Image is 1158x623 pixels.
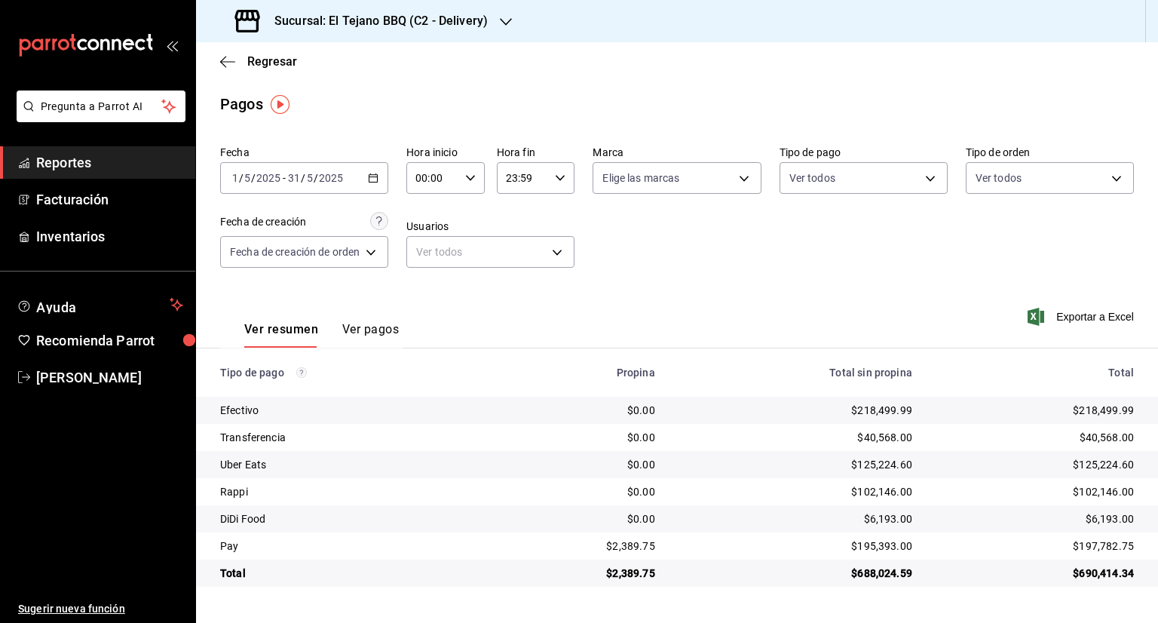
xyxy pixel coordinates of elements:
span: Inventarios [36,226,183,247]
div: $0.00 [504,484,654,499]
label: Hora fin [497,147,575,158]
div: $688,024.59 [679,566,912,581]
div: $195,393.00 [679,539,912,554]
div: Fecha de creación [220,214,306,230]
label: Tipo de pago [780,147,948,158]
label: Usuarios [406,221,574,232]
a: Pregunta a Parrot AI [11,109,185,125]
span: - [283,172,286,184]
div: $40,568.00 [679,430,912,445]
input: -- [231,172,239,184]
input: -- [244,172,251,184]
button: Regresar [220,54,297,69]
span: [PERSON_NAME] [36,367,183,388]
span: Facturación [36,189,183,210]
div: Pagos [220,93,263,115]
div: $6,193.00 [936,511,1134,526]
label: Fecha [220,147,388,158]
div: $6,193.00 [679,511,912,526]
div: Total sin propina [679,367,912,379]
input: ---- [256,172,281,184]
label: Marca [593,147,761,158]
div: $0.00 [504,403,654,418]
div: navigation tabs [244,322,399,348]
button: Ver resumen [244,322,318,348]
div: $40,568.00 [936,430,1134,445]
img: Tooltip marker [271,95,289,114]
span: Ver todos [789,170,835,186]
label: Tipo de orden [966,147,1134,158]
label: Hora inicio [406,147,485,158]
span: / [301,172,305,184]
div: Ver todos [406,236,574,268]
div: Transferencia [220,430,479,445]
div: Total [220,566,479,581]
div: $0.00 [504,511,654,526]
div: $2,389.75 [504,539,654,554]
span: Pregunta a Parrot AI [41,99,162,115]
h3: Sucursal: El Tejano BBQ (C2 - Delivery) [262,12,488,30]
div: DiDi Food [220,511,479,526]
span: Reportes [36,152,183,173]
input: ---- [318,172,344,184]
span: Fecha de creación de orden [230,244,360,259]
span: Elige las marcas [602,170,679,186]
span: Recomienda Parrot [36,330,183,351]
button: Ver pagos [342,322,399,348]
div: $0.00 [504,457,654,472]
button: open_drawer_menu [166,39,178,51]
span: / [251,172,256,184]
div: Efectivo [220,403,479,418]
div: Tipo de pago [220,367,479,379]
div: $2,389.75 [504,566,654,581]
div: $102,146.00 [936,484,1134,499]
button: Pregunta a Parrot AI [17,91,185,122]
div: $197,782.75 [936,539,1134,554]
div: $218,499.99 [936,403,1134,418]
span: Ayuda [36,296,164,314]
input: -- [287,172,301,184]
div: $218,499.99 [679,403,912,418]
svg: Los pagos realizados con Pay y otras terminales son montos brutos. [296,367,307,378]
input: -- [306,172,314,184]
span: Regresar [247,54,297,69]
div: Propina [504,367,654,379]
div: $0.00 [504,430,654,445]
span: / [239,172,244,184]
div: Uber Eats [220,457,479,472]
span: Sugerir nueva función [18,601,183,617]
div: Total [936,367,1134,379]
button: Exportar a Excel [1031,308,1134,326]
div: $690,414.34 [936,566,1134,581]
div: Pay [220,539,479,554]
div: $125,224.60 [679,457,912,472]
span: Ver todos [976,170,1022,186]
span: / [314,172,318,184]
div: $125,224.60 [936,457,1134,472]
div: Rappi [220,484,479,499]
div: $102,146.00 [679,484,912,499]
